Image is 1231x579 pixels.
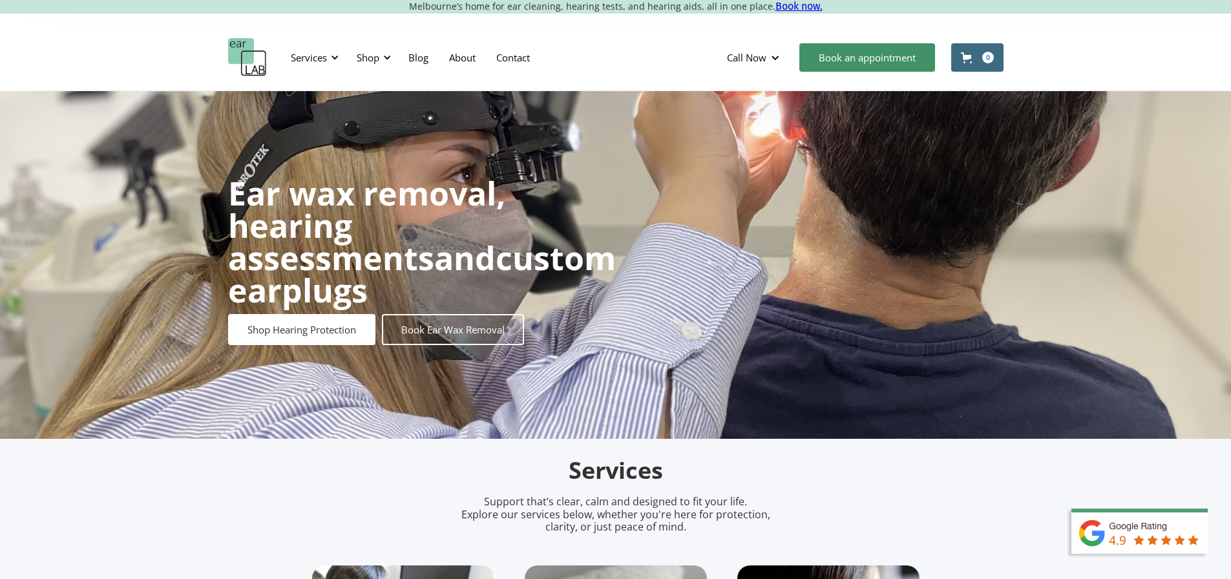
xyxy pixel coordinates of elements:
a: Shop Hearing Protection [228,314,375,345]
strong: Ear wax removal, hearing assessments [228,171,505,280]
div: Services [291,51,327,64]
div: 0 [982,52,994,63]
div: Shop [357,51,379,64]
strong: custom earplugs [228,236,616,312]
div: Call Now [717,38,793,77]
a: About [439,39,486,76]
a: home [228,38,267,77]
a: Open cart [951,43,1004,72]
a: Contact [486,39,540,76]
h2: Services [312,456,920,486]
div: Shop [349,38,395,77]
h1: and [228,177,616,306]
a: Book Ear Wax Removal [382,314,524,345]
a: Book an appointment [799,43,935,72]
a: Blog [398,39,439,76]
div: Services [283,38,342,77]
div: Call Now [727,51,766,64]
p: Support that’s clear, calm and designed to fit your life. Explore our services below, whether you... [445,496,787,533]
